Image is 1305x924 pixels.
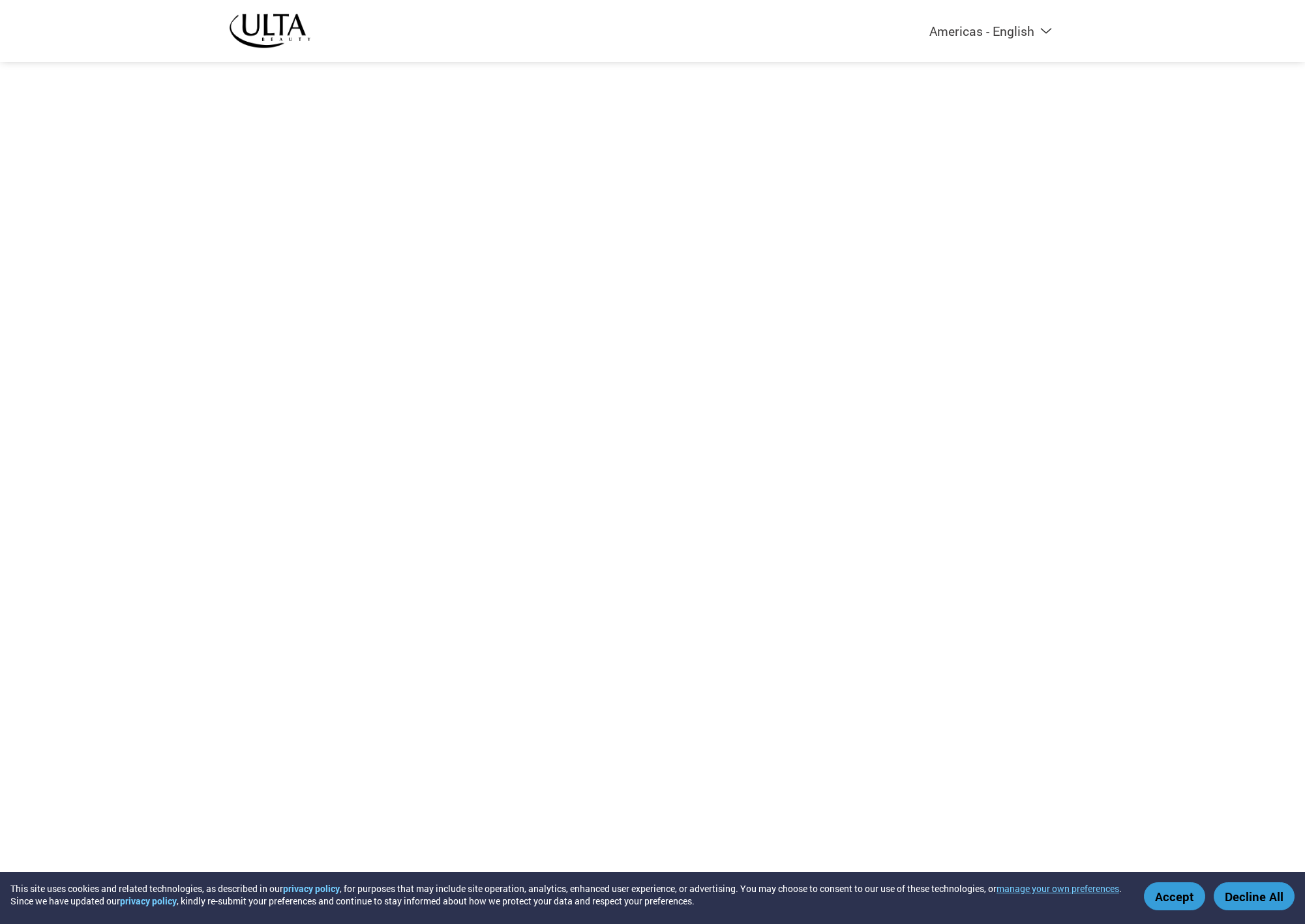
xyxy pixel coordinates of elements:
[120,895,177,907] a: privacy policy
[229,13,310,49] img: ULTA
[283,882,340,895] a: privacy policy
[1144,882,1205,910] button: Accept
[1214,882,1295,910] button: Decline All
[997,882,1119,895] button: manage your own preferences
[10,882,1125,907] div: This site uses cookies and related technologies, as described in our , for purposes that may incl...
